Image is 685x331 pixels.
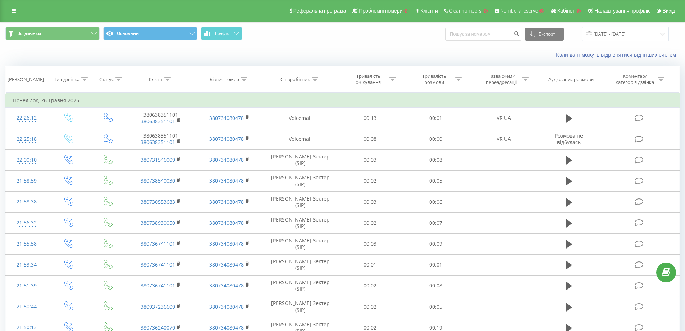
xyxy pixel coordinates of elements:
div: Аудіозапис розмови [548,76,594,82]
td: [PERSON_NAME] Зектер (SIP) [264,213,337,233]
div: 21:50:44 [13,300,41,314]
td: 00:13 [337,108,403,129]
div: 21:56:32 [13,216,41,230]
td: [PERSON_NAME] Зектер (SIP) [264,296,337,317]
td: 00:02 [337,296,403,317]
td: Понеділок, 26 Травня 2025 [6,93,680,108]
td: 00:00 [403,129,469,149]
td: [PERSON_NAME] Зектер (SIP) [264,275,337,296]
td: [PERSON_NAME] Зектер (SIP) [264,192,337,213]
a: 380734080478 [209,240,244,247]
a: 380731546009 [141,156,175,163]
a: Коли дані можуть відрізнятися вiд інших систем [556,51,680,58]
div: 22:25:18 [13,132,41,146]
div: 22:00:10 [13,153,41,167]
td: 00:08 [337,129,403,149]
a: 380734080478 [209,324,244,331]
td: 00:01 [403,108,469,129]
a: 380738540030 [141,177,175,184]
td: 00:02 [337,275,403,296]
a: 380638351101 [141,139,175,146]
span: Реферальна програма [293,8,346,14]
span: Numbers reserve [500,8,538,14]
a: 380736741101 [141,240,175,247]
td: 00:02 [337,170,403,191]
a: 380937236609 [141,303,175,310]
a: 380736741101 [141,282,175,289]
span: Кабінет [557,8,575,14]
td: 00:05 [403,170,469,191]
span: Всі дзвінки [17,31,41,36]
input: Пошук за номером [445,28,521,41]
a: 380738930050 [141,219,175,226]
td: 00:07 [403,213,469,233]
div: Статус [99,76,114,82]
a: 380734080478 [209,282,244,289]
button: Експорт [525,28,564,41]
td: [PERSON_NAME] Зектер (SIP) [264,149,337,170]
td: 00:08 [403,275,469,296]
span: Вихід [663,8,675,14]
div: [PERSON_NAME] [8,76,44,82]
td: 00:03 [337,233,403,254]
td: IVR UA [469,108,537,129]
div: Тривалість очікування [349,73,388,85]
div: Тривалість розмови [415,73,453,85]
td: 00:05 [403,296,469,317]
td: [PERSON_NAME] Зектер (SIP) [264,170,337,191]
a: 380730553683 [141,198,175,205]
td: Voicemail [264,108,337,129]
td: [PERSON_NAME] Зектер (SIP) [264,254,337,275]
span: Clear numbers [449,8,481,14]
a: 380734080478 [209,303,244,310]
div: 21:58:38 [13,195,41,209]
a: 380734080478 [209,177,244,184]
button: Основний [103,27,197,40]
span: Проблемні номери [359,8,402,14]
span: Клієнти [420,8,438,14]
td: 00:08 [403,149,469,170]
td: 380638351101 [127,108,195,129]
a: 380734080478 [209,156,244,163]
td: 00:01 [403,254,469,275]
div: 21:58:59 [13,174,41,188]
div: 22:26:12 [13,111,41,125]
td: 00:03 [337,149,403,170]
div: 21:51:39 [13,279,41,293]
button: Графік [201,27,242,40]
td: Voicemail [264,129,337,149]
td: 00:01 [337,254,403,275]
td: 00:03 [337,192,403,213]
div: Тип дзвінка [54,76,79,82]
td: 00:02 [337,213,403,233]
a: 380734080478 [209,219,244,226]
div: 21:55:58 [13,237,41,251]
a: 380638351101 [141,118,175,125]
div: Коментар/категорія дзвінка [614,73,656,85]
td: 00:09 [403,233,469,254]
div: Бізнес номер [210,76,239,82]
span: Розмова не відбулась [555,132,583,146]
a: 380734080478 [209,261,244,268]
span: Графік [215,31,229,36]
td: 00:06 [403,192,469,213]
a: 380734080478 [209,135,244,142]
a: 380736741101 [141,261,175,268]
td: IVR UA [469,129,537,149]
div: Співробітник [280,76,310,82]
div: 21:53:34 [13,258,41,272]
a: 380736240070 [141,324,175,331]
div: Клієнт [149,76,163,82]
div: Назва схеми переадресації [482,73,520,85]
button: Всі дзвінки [5,27,100,40]
td: [PERSON_NAME] Зектер (SIP) [264,233,337,254]
td: 380638351101 [127,129,195,149]
span: Налаштування профілю [594,8,650,14]
a: 380734080478 [209,115,244,121]
a: 380734080478 [209,198,244,205]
